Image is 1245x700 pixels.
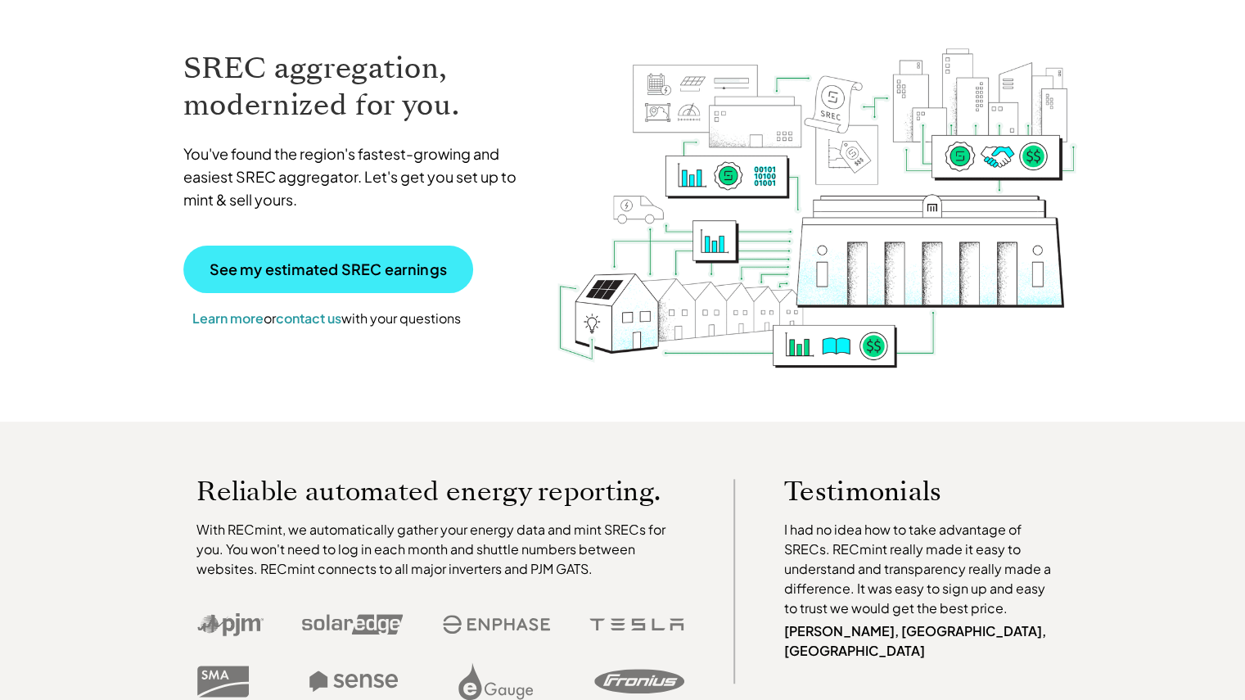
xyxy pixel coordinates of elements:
[196,479,684,504] p: Reliable automated energy reporting.
[192,309,264,327] a: Learn more
[556,5,1078,373] img: RECmint value cycle
[784,520,1059,618] p: I had no idea how to take advantage of SRECs. RECmint really made it easy to understand and trans...
[183,50,532,124] h1: SREC aggregation, modernized for you.
[784,621,1059,661] p: [PERSON_NAME], [GEOGRAPHIC_DATA], [GEOGRAPHIC_DATA]
[196,520,684,579] p: With RECmint, we automatically gather your energy data and mint SRECs for you. You won't need to ...
[276,309,341,327] a: contact us
[183,308,470,329] p: or with your questions
[210,262,447,277] p: See my estimated SREC earnings
[183,246,473,293] a: See my estimated SREC earnings
[183,142,532,211] p: You've found the region's fastest-growing and easiest SREC aggregator. Let's get you set up to mi...
[784,479,1028,504] p: Testimonials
